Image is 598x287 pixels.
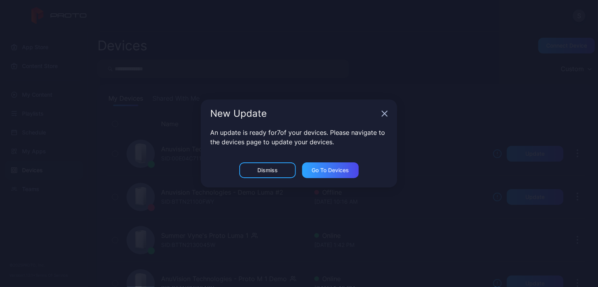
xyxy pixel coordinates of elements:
[257,167,278,173] div: Dismiss
[302,162,359,178] button: Go to devices
[210,109,378,118] div: New Update
[239,162,296,178] button: Dismiss
[210,128,388,147] p: An update is ready for 7 of your devices. Please navigate to the devices page to update your devi...
[312,167,349,173] div: Go to devices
